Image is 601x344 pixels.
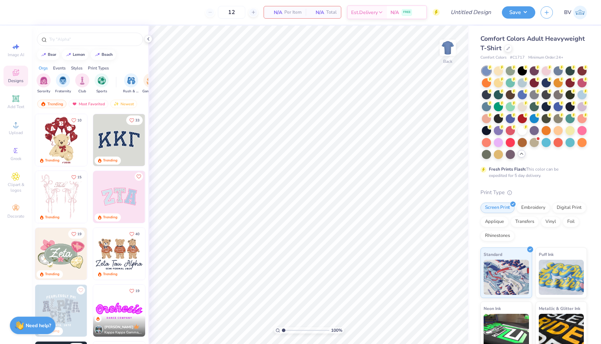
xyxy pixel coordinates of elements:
button: filter button [123,73,139,94]
button: Save [502,6,535,19]
strong: Fresh Prints Flash: [489,166,526,172]
img: edfb13fc-0e43-44eb-bea2-bf7fc0dd67f9 [145,114,197,166]
span: Neon Ink [484,305,501,312]
span: 19 [135,289,140,293]
span: N/A [268,9,282,16]
img: topCreatorCrown.gif [134,324,139,329]
div: filter for Club [75,73,89,94]
span: BV [564,8,571,16]
img: Brooke Vorona [573,6,587,19]
div: Trending [45,158,59,163]
span: Add Text [7,104,24,110]
span: Greek [11,156,21,161]
img: d12c9beb-9502-45c7-ae94-40b97fdd6040 [145,228,197,280]
img: Back [441,41,455,55]
img: 3b9aba4f-e317-4aa7-a679-c95a879539bd [93,114,145,166]
span: Est. Delivery [351,9,378,16]
img: trend_line.gif [66,53,71,57]
div: bear [48,53,56,57]
div: lemon [73,53,85,57]
button: Like [135,172,143,181]
div: Transfers [511,217,539,227]
div: Trending [37,100,66,108]
span: Image AI [8,52,24,58]
img: Standard [484,260,529,295]
button: bear [37,49,59,60]
div: filter for Fraternity [55,73,71,94]
button: beach [91,49,116,60]
input: Try "Alpha" [49,36,138,43]
span: 33 [135,119,140,122]
strong: Need help? [26,322,51,329]
button: filter button [75,73,89,94]
img: Game Day Image [147,77,155,85]
div: Most Favorited [69,100,108,108]
img: d6d5c6c6-9b9a-4053-be8a-bdf4bacb006d [87,228,139,280]
div: Styles [71,65,83,71]
div: Trending [45,272,59,277]
div: Foil [563,217,579,227]
div: filter for Rush & Bid [123,73,139,94]
button: filter button [37,73,51,94]
button: lemon [62,49,88,60]
div: Embroidery [517,203,550,213]
img: 010ceb09-c6fc-40d9-b71e-e3f087f73ee6 [35,228,87,280]
div: filter for Sorority [37,73,51,94]
img: Rush & Bid Image [127,77,135,85]
input: – – [218,6,245,19]
div: Newest [110,100,137,108]
img: e74243e0-e378-47aa-a400-bc6bcb25063a [87,114,139,166]
button: Like [68,229,85,239]
span: Upload [9,130,23,135]
span: Sorority [37,89,50,94]
span: FREE [403,10,411,15]
button: filter button [95,73,109,94]
div: Print Type [480,188,587,197]
button: Like [68,115,85,125]
div: Trending [103,272,117,277]
span: Total [326,9,337,16]
button: filter button [142,73,159,94]
span: [PERSON_NAME] [104,325,134,330]
img: 587403a7-0594-4a7f-b2bd-0ca67a3ff8dd [35,114,87,166]
span: Decorate [7,213,24,219]
div: Events [53,65,66,71]
span: Sports [96,89,107,94]
span: Puff Ink [539,251,554,258]
span: Minimum Order: 24 + [528,55,563,61]
span: Rush & Bid [123,89,139,94]
img: Puff Ink [539,260,584,295]
span: Designs [8,78,24,84]
img: 190a3832-2857-43c9-9a52-6d493f4406b1 [145,285,197,337]
img: Newest.gif [114,101,119,106]
span: 19 [77,232,82,236]
img: trend_line.gif [95,53,100,57]
span: Kappa Kappa Gamma, [GEOGRAPHIC_DATA][US_STATE] [104,330,142,335]
img: d12a98c7-f0f7-4345-bf3a-b9f1b718b86e [87,171,139,223]
img: Sorority Image [40,77,48,85]
img: 9980f5e8-e6a1-4b4a-8839-2b0e9349023c [93,171,145,223]
span: 40 [135,232,140,236]
div: Vinyl [541,217,561,227]
div: filter for Game Day [142,73,159,94]
span: Metallic & Glitter Ink [539,305,580,312]
span: Per Item [284,9,302,16]
div: Screen Print [480,203,515,213]
img: a3be6b59-b000-4a72-aad0-0c575b892a6b [93,228,145,280]
img: most_fav.gif [72,101,77,106]
img: Avatar [95,325,103,334]
span: Game Day [142,89,159,94]
span: 15 [77,176,82,179]
span: Standard [484,251,502,258]
img: trending.gif [40,101,46,106]
span: N/A [310,9,324,16]
img: e5c25cba-9be7-456f-8dc7-97e2284da968 [93,285,145,337]
button: Like [126,115,143,125]
div: Rhinestones [480,231,515,241]
button: Like [126,286,143,296]
div: Applique [480,217,509,227]
a: BV [564,6,587,19]
div: Trending [103,215,117,220]
img: a3f22b06-4ee5-423c-930f-667ff9442f68 [87,285,139,337]
div: filter for Sports [95,73,109,94]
